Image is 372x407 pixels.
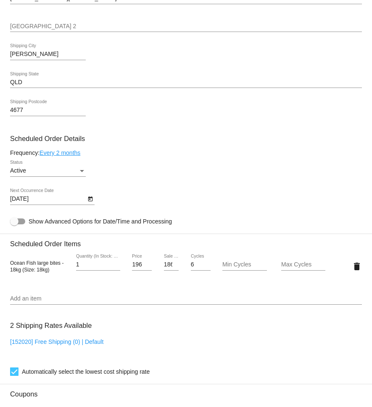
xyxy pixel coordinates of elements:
[281,261,325,268] input: Max Cycles
[10,317,92,335] h3: 2 Shipping Rates Available
[10,295,362,302] input: Add an item
[29,217,172,226] span: Show Advanced Options for Date/Time and Processing
[76,261,120,268] input: Quantity (In Stock: 799)
[22,367,150,377] span: Automatically select the lowest cost shipping rate
[40,149,80,156] a: Every 2 months
[10,168,86,174] mat-select: Status
[352,261,362,271] mat-icon: delete
[191,261,211,268] input: Cycles
[222,261,266,268] input: Min Cycles
[10,23,362,30] input: Shipping Street 2
[86,194,95,203] button: Open calendar
[10,51,86,58] input: Shipping City
[10,79,362,86] input: Shipping State
[10,107,86,114] input: Shipping Postcode
[10,196,86,202] input: Next Occurrence Date
[10,135,362,143] h3: Scheduled Order Details
[10,338,103,345] a: [152020] Free Shipping (0) | Default
[10,234,362,248] h3: Scheduled Order Items
[132,261,152,268] input: Price
[10,384,362,398] h3: Coupons
[10,149,362,156] div: Frequency:
[10,260,63,273] span: Ocean Fish large bites - 18kg (Size: 18kg)
[10,167,26,174] span: Active
[164,261,179,268] input: Sale Price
